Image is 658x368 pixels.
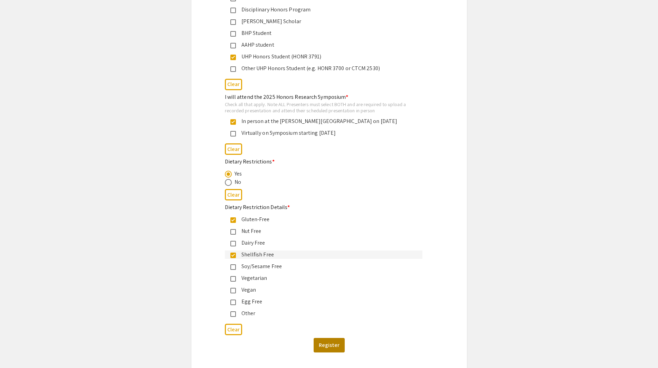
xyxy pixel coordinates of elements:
button: Register [314,338,345,352]
mat-label: Dietary Restrictions [225,158,275,165]
div: BHP Student [236,29,417,37]
div: Disciplinary Honors Program [236,6,417,14]
div: Yes [235,170,242,178]
div: Vegetarian [236,274,417,282]
div: In person at the [PERSON_NAME][GEOGRAPHIC_DATA] on [DATE] [236,117,417,125]
div: Virtually on Symposium starting [DATE] [236,129,417,137]
div: Vegan [236,286,417,294]
div: Shellfish Free [236,251,417,259]
div: [PERSON_NAME] Scholar [236,17,417,26]
div: UHP Honors Student (HONR 3791) [236,53,417,61]
div: Nut Free [236,227,417,235]
div: Other [236,309,417,318]
div: Gluten-Free [236,215,417,224]
div: No [235,178,241,186]
div: Check all that apply. Note ALL Presenters must select BOTH and are required to upload a recorded ... [225,101,422,113]
div: Egg Free [236,298,417,306]
button: Clear [225,79,242,90]
div: AAHP student [236,41,417,49]
mat-label: I will attend the 2025 Honors Research Symposium [225,93,349,101]
div: Other UHP Honors Student (e.g. HONR 3700 or CTCM 2530) [236,64,417,73]
mat-label: Dietary Restriction Details [225,204,290,211]
div: Soy/Sesame Free [236,262,417,271]
div: Dairy Free [236,239,417,247]
button: Clear [225,189,242,200]
iframe: Chat [5,337,29,363]
button: Clear [225,143,242,155]
button: Clear [225,324,242,335]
